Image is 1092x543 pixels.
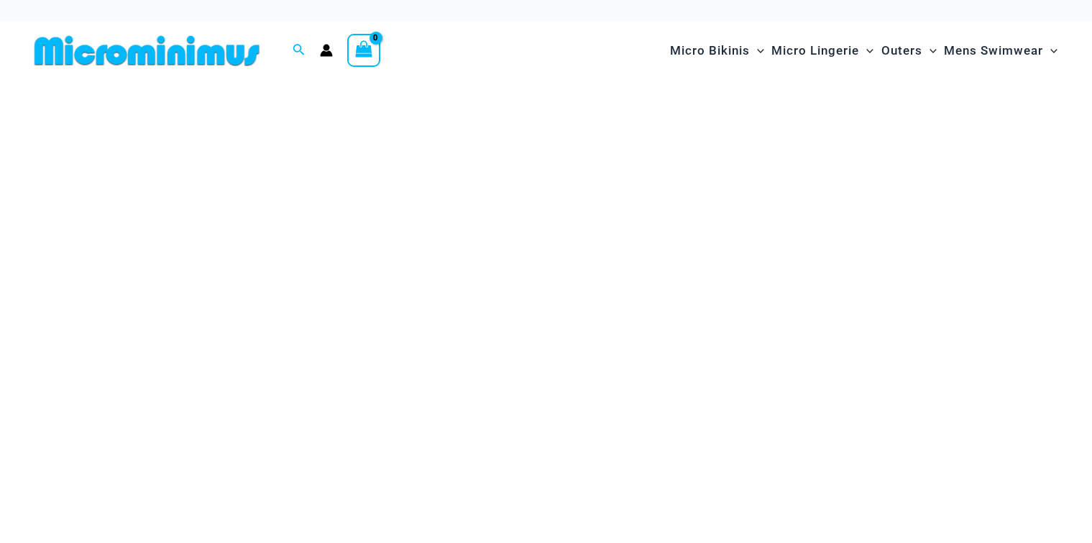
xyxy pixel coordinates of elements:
[320,44,333,57] a: Account icon link
[750,32,764,69] span: Menu Toggle
[768,29,877,73] a: Micro LingerieMenu ToggleMenu Toggle
[293,42,306,60] a: Search icon link
[940,29,1061,73] a: Mens SwimwearMenu ToggleMenu Toggle
[1043,32,1057,69] span: Menu Toggle
[670,32,750,69] span: Micro Bikinis
[29,35,265,67] img: MM SHOP LOGO FLAT
[878,29,940,73] a: OutersMenu ToggleMenu Toggle
[859,32,873,69] span: Menu Toggle
[771,32,859,69] span: Micro Lingerie
[881,32,922,69] span: Outers
[664,27,1063,75] nav: Site Navigation
[666,29,768,73] a: Micro BikinisMenu ToggleMenu Toggle
[922,32,937,69] span: Menu Toggle
[944,32,1043,69] span: Mens Swimwear
[347,34,380,67] a: View Shopping Cart, empty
